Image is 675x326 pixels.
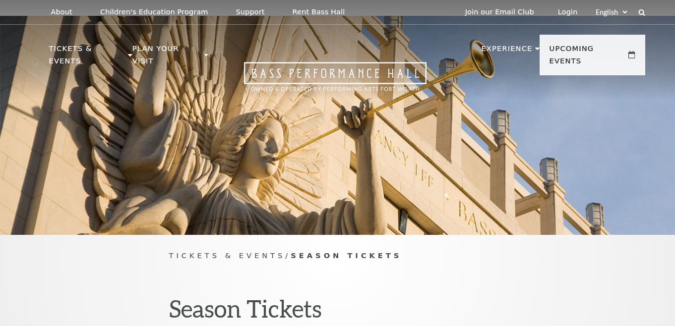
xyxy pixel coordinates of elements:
[51,8,72,16] p: About
[49,43,126,73] p: Tickets & Events
[169,251,286,260] span: Tickets & Events
[550,43,626,73] p: Upcoming Events
[100,8,208,16] p: Children's Education Program
[132,43,202,73] p: Plan Your Visit
[291,251,402,260] span: Season Tickets
[293,8,345,16] p: Rent Bass Hall
[594,7,629,17] select: Select:
[481,43,532,60] p: Experience
[169,250,506,262] p: /
[236,8,265,16] p: Support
